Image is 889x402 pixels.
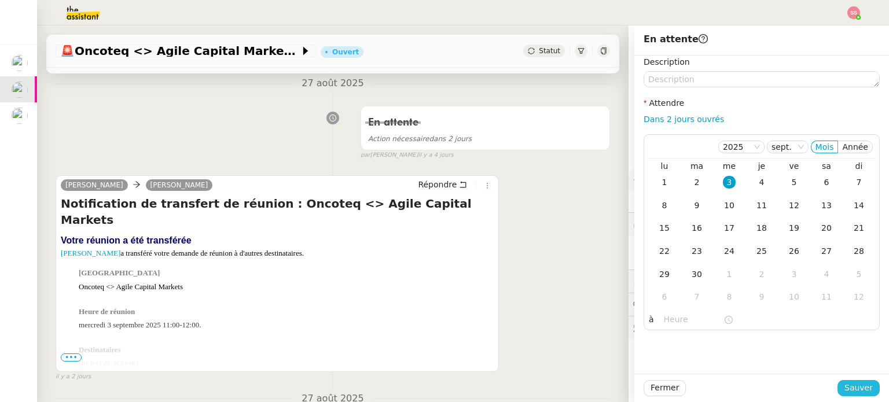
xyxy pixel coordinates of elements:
label: Attendre [644,98,684,108]
td: 05/09/2025 [778,171,810,194]
div: 15 [658,222,671,234]
span: ••• [61,353,82,362]
div: 11 [755,199,768,212]
td: 12/09/2025 [778,194,810,217]
span: il y a 2 jours [56,372,91,382]
div: 6 [820,176,833,189]
td: 22/09/2025 [648,240,681,263]
p: a transféré votre demande de réunion à d'autres destinataires. [61,248,494,259]
td: 24/09/2025 [713,240,745,263]
div: 17 [723,222,736,234]
td: 01/09/2025 [648,171,681,194]
td: 02/09/2025 [681,171,713,194]
td: 06/09/2025 [810,171,843,194]
div: 4 [820,268,833,281]
div: 23 [690,245,703,257]
font: mercredi 3 septembre 2025 11:00-12:00. [79,320,201,329]
div: 6 [658,290,671,303]
td: 03/10/2025 [778,263,810,286]
img: users%2FXPWOVq8PDVf5nBVhDcXguS2COHE3%2Favatar%2F3f89dc26-16aa-490f-9632-b2fdcfc735a1 [12,82,28,98]
div: 2 [690,176,703,189]
td: 11/09/2025 [745,194,778,217]
div: 9 [690,199,703,212]
th: mer. [713,161,745,171]
input: Heure [664,313,723,326]
td: 05/10/2025 [843,263,875,286]
td: 20/09/2025 [810,217,843,240]
td: 26/09/2025 [778,240,810,263]
td: 08/09/2025 [648,194,681,217]
div: 7 [690,290,703,303]
td: 19/09/2025 [778,217,810,240]
td: 10/09/2025 [713,194,745,217]
span: Répondre [418,179,457,190]
td: 04/09/2025 [745,171,778,194]
button: Fermer [644,380,686,396]
a: [PERSON_NAME] [79,359,138,368]
a: Dans 2 jours ouvrés [644,115,724,124]
div: 27 [820,245,833,257]
th: sam. [810,161,843,171]
td: 09/09/2025 [681,194,713,217]
span: En attente [368,117,418,128]
td: 16/09/2025 [681,217,713,240]
span: il y a 4 jours [418,150,454,160]
a: [PERSON_NAME] [61,249,120,257]
font: Votre réunion a été transférée [61,235,192,245]
span: dans 2 jours [368,135,472,143]
span: 27 août 2025 [292,76,373,91]
div: 20 [820,222,833,234]
img: svg [847,6,860,19]
div: Ouvert [332,49,359,56]
div: 21 [853,222,865,234]
th: jeu. [745,161,778,171]
small: [PERSON_NAME] [361,150,454,160]
div: 4 [755,176,768,189]
div: 2 [755,268,768,281]
font: Destinataires [79,345,121,354]
td: 07/10/2025 [681,286,713,309]
span: Oncoteq <> Agile Capital Markets [60,45,300,57]
td: 12/10/2025 [843,286,875,309]
h4: Notification de transfert de réunion : Oncoteq <> Agile Capital Markets [61,196,494,228]
td: 13/09/2025 [810,194,843,217]
td: 23/09/2025 [681,240,713,263]
span: ⏲️ [633,276,718,286]
div: ⏲️Tâches 19:12 [629,270,889,293]
span: par [361,150,370,160]
td: 10/10/2025 [778,286,810,309]
div: 5 [788,176,800,189]
div: 24 [723,245,736,257]
button: Répondre [414,178,471,191]
div: 28 [853,245,865,257]
td: 14/09/2025 [843,194,875,217]
span: ⚙️ [633,174,693,187]
div: 22 [658,245,671,257]
div: 10 [788,290,800,303]
th: lun. [648,161,681,171]
div: 25 [755,245,768,257]
div: 7 [853,176,865,189]
div: 12 [853,290,865,303]
span: Mois [815,142,834,152]
font: [GEOGRAPHIC_DATA] [79,268,160,277]
span: Statut [539,47,560,55]
nz-select-item: sept. [772,141,804,153]
td: 29/09/2025 [648,263,681,286]
span: Action nécessaire [368,135,429,143]
div: 9 [755,290,768,303]
td: 09/10/2025 [745,286,778,309]
td: 27/09/2025 [810,240,843,263]
div: 29 [658,268,671,281]
span: Fermer [651,381,679,394]
div: 11 [820,290,833,303]
span: [PERSON_NAME] [65,181,123,189]
td: 25/09/2025 [745,240,778,263]
div: 🕵️Autres demandes en cours 11 [629,316,889,339]
td: 07/09/2025 [843,171,875,194]
div: 8 [658,199,671,212]
button: Sauver [837,380,880,396]
div: 1 [723,268,736,281]
div: 12 [788,199,800,212]
div: 19 [788,222,800,234]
